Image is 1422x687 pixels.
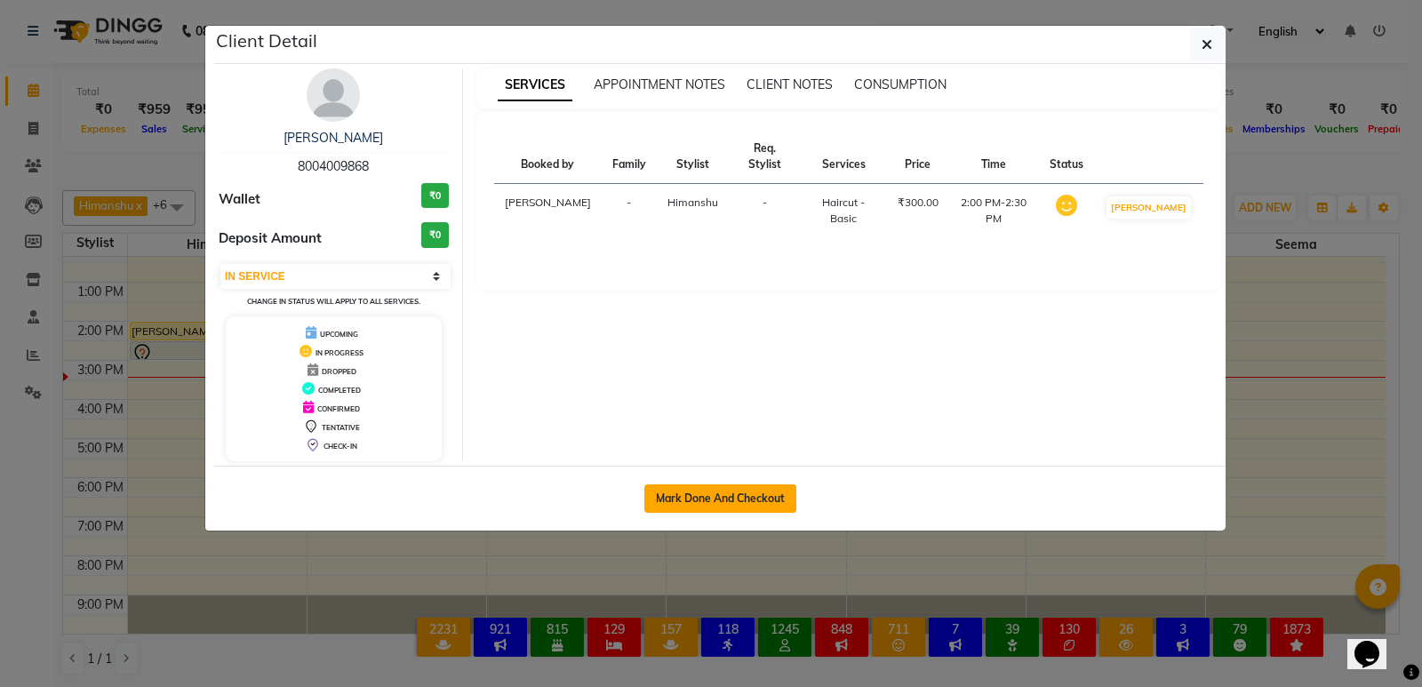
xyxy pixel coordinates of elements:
small: Change in status will apply to all services. [247,297,420,306]
button: [PERSON_NAME] [1106,196,1191,219]
span: SERVICES [498,69,572,101]
td: [PERSON_NAME] [494,184,602,238]
th: Req. Stylist [729,130,802,184]
th: Services [801,130,887,184]
span: Himanshu [667,196,718,209]
span: Wallet [219,189,260,210]
th: Booked by [494,130,602,184]
a: [PERSON_NAME] [284,130,383,146]
h3: ₹0 [421,222,449,248]
span: CONSUMPTION [854,76,947,92]
iframe: chat widget [1347,616,1404,669]
td: - [729,184,802,238]
span: CONFIRMED [317,404,360,413]
h3: ₹0 [421,183,449,209]
span: TENTATIVE [322,423,360,432]
span: DROPPED [322,367,356,376]
img: avatar [307,68,360,122]
button: Mark Done And Checkout [644,484,796,513]
span: COMPLETED [318,386,361,395]
div: Haircut - Basic [811,195,876,227]
span: CLIENT NOTES [747,76,833,92]
span: 8004009868 [298,158,369,174]
td: 2:00 PM-2:30 PM [949,184,1039,238]
th: Family [602,130,657,184]
span: CHECK-IN [324,442,357,451]
th: Status [1039,130,1094,184]
span: UPCOMING [320,330,358,339]
h5: Client Detail [216,28,317,54]
span: Deposit Amount [219,228,322,249]
th: Price [887,130,949,184]
span: IN PROGRESS [316,348,363,357]
span: APPOINTMENT NOTES [594,76,725,92]
th: Time [949,130,1039,184]
th: Stylist [657,130,729,184]
td: - [602,184,657,238]
div: ₹300.00 [898,195,939,211]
